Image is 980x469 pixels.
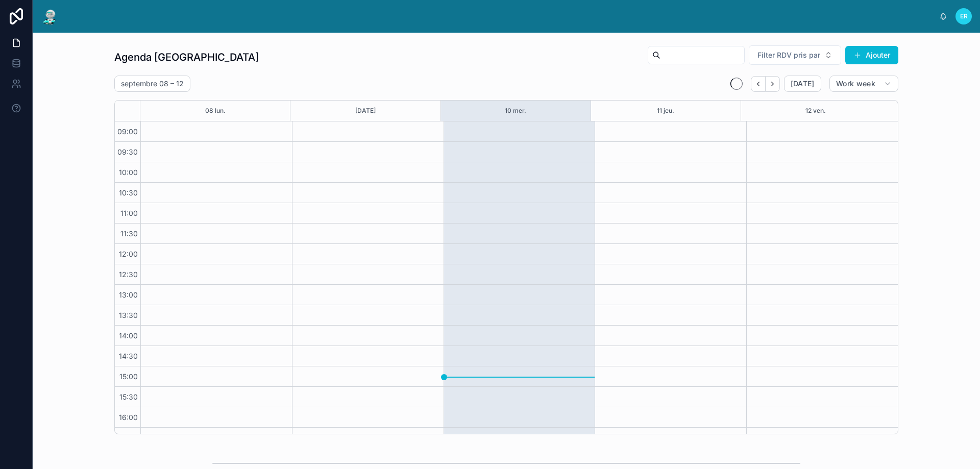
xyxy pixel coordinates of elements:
button: [DATE] [355,101,376,121]
span: 09:00 [115,127,140,136]
span: 10:30 [116,188,140,197]
div: scrollable content [67,14,939,18]
span: 14:30 [116,352,140,360]
img: App logo [41,8,59,24]
button: Work week [829,76,898,92]
span: 09:30 [115,147,140,156]
span: 13:30 [116,311,140,319]
button: Next [766,76,780,92]
h1: Agenda [GEOGRAPHIC_DATA] [114,50,259,64]
button: 10 mer. [505,101,526,121]
button: [DATE] [784,76,821,92]
span: [DATE] [791,79,815,88]
button: 08 lun. [205,101,226,121]
span: 12:30 [116,270,140,279]
span: 14:00 [116,331,140,340]
span: 15:00 [117,372,140,381]
span: 16:00 [116,413,140,422]
button: Ajouter [845,46,898,64]
span: ER [960,12,968,20]
button: 11 jeu. [657,101,674,121]
span: Work week [836,79,875,88]
span: Filter RDV pris par [757,50,820,60]
span: 11:30 [118,229,140,238]
button: Back [751,76,766,92]
span: 15:30 [117,392,140,401]
h2: septembre 08 – 12 [121,79,184,89]
span: 10:00 [116,168,140,177]
span: 12:00 [116,250,140,258]
span: 13:00 [116,290,140,299]
button: Select Button [749,45,841,65]
button: 12 ven. [805,101,826,121]
span: 16:30 [116,433,140,442]
span: 11:00 [118,209,140,217]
